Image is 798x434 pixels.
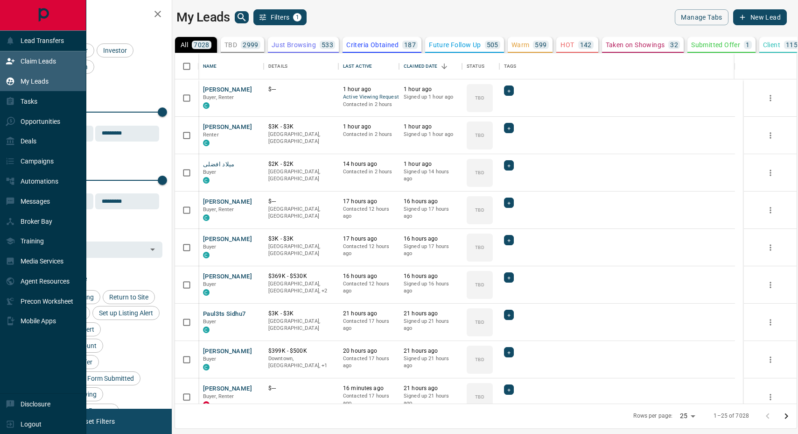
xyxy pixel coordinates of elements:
div: + [504,85,514,96]
p: 14 hours ago [343,160,394,168]
div: + [504,198,514,208]
span: + [507,198,511,207]
button: Filters1 [253,9,307,25]
div: condos.ca [203,102,210,109]
div: Claimed Date [399,53,462,79]
p: 7028 [194,42,210,48]
span: Investor [100,47,130,54]
button: [PERSON_NAME] [203,235,252,244]
button: more [763,278,777,292]
p: TBD [475,244,484,251]
p: 187 [404,42,416,48]
span: + [507,348,511,357]
span: Buyer [203,281,217,287]
p: 533 [322,42,333,48]
span: Buyer [203,319,217,325]
button: [PERSON_NAME] [203,85,252,94]
button: more [763,203,777,217]
p: [GEOGRAPHIC_DATA], [GEOGRAPHIC_DATA] [268,168,334,183]
div: Status [462,53,499,79]
p: Signed up 16 hours ago [404,280,457,295]
p: 1 hour ago [404,85,457,93]
p: [GEOGRAPHIC_DATA], [GEOGRAPHIC_DATA] [268,206,334,220]
p: TBD [475,169,484,176]
p: 1–25 of 7028 [714,412,749,420]
p: [GEOGRAPHIC_DATA], [GEOGRAPHIC_DATA] [268,243,334,257]
p: 17 hours ago [343,198,394,206]
p: TBD [475,206,484,213]
div: condos.ca [203,214,210,221]
p: Toronto [268,355,334,370]
p: 115 [786,42,798,48]
div: + [504,347,514,357]
p: 599 [535,42,546,48]
span: Buyer, Renter [203,206,234,213]
p: Signed up 1 hour ago [404,93,457,101]
div: + [504,272,514,283]
button: میلاد افضلی [203,160,235,169]
p: 16 minutes ago [343,384,394,392]
div: + [504,123,514,133]
button: Reset Filters [71,413,121,429]
button: New Lead [733,9,787,25]
p: 1 hour ago [343,85,394,93]
p: Contacted 17 hours ago [343,318,394,332]
p: Signed up 17 hours ago [404,243,457,257]
span: + [507,385,511,394]
button: Open [146,243,159,256]
p: Contacted in 2 hours [343,101,394,108]
p: 16 hours ago [404,198,457,206]
div: + [504,384,514,395]
p: Contacted in 2 hours [343,131,394,138]
span: Return to Site [106,293,152,301]
div: condos.ca [203,364,210,370]
p: Contacted 17 hours ago [343,392,394,407]
p: $3K - $3K [268,310,334,318]
p: 1 hour ago [343,123,394,131]
div: condos.ca [203,252,210,258]
span: Renter [203,132,219,138]
div: Details [264,53,338,79]
p: $2K - $2K [268,160,334,168]
p: [GEOGRAPHIC_DATA], [GEOGRAPHIC_DATA] [268,131,334,145]
p: Signed up 21 hours ago [404,318,457,332]
p: 1 hour ago [404,123,457,131]
p: Rows per page: [633,412,672,420]
div: Tags [504,53,517,79]
p: Contacted 12 hours ago [343,206,394,220]
div: Name [203,53,217,79]
p: Warm [511,42,530,48]
span: Buyer [203,244,217,250]
p: TBD [475,393,484,400]
p: TBD [475,94,484,101]
p: $369K - $530K [268,272,334,280]
p: Criteria Obtained [346,42,399,48]
div: Tags [499,53,735,79]
span: Buyer, Renter [203,393,234,399]
div: Details [268,53,287,79]
p: Submitted Offer [691,42,740,48]
div: Status [467,53,484,79]
p: 21 hours ago [343,310,394,318]
div: condos.ca [203,177,210,184]
p: TBD [224,42,237,48]
p: 2999 [243,42,259,48]
p: $--- [268,85,334,93]
button: more [763,353,777,367]
button: Sort [438,60,451,73]
p: TBD [475,281,484,288]
button: more [763,241,777,255]
span: 1 [294,14,301,21]
span: + [507,235,511,245]
button: [PERSON_NAME] [203,384,252,393]
span: + [507,310,511,320]
p: North York, Toronto [268,280,334,295]
button: more [763,315,777,329]
p: TBD [475,132,484,139]
p: $--- [268,384,334,392]
p: 21 hours ago [404,384,457,392]
p: Signed up 1 hour ago [404,131,457,138]
button: more [763,128,777,142]
p: 21 hours ago [404,347,457,355]
p: 142 [580,42,592,48]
